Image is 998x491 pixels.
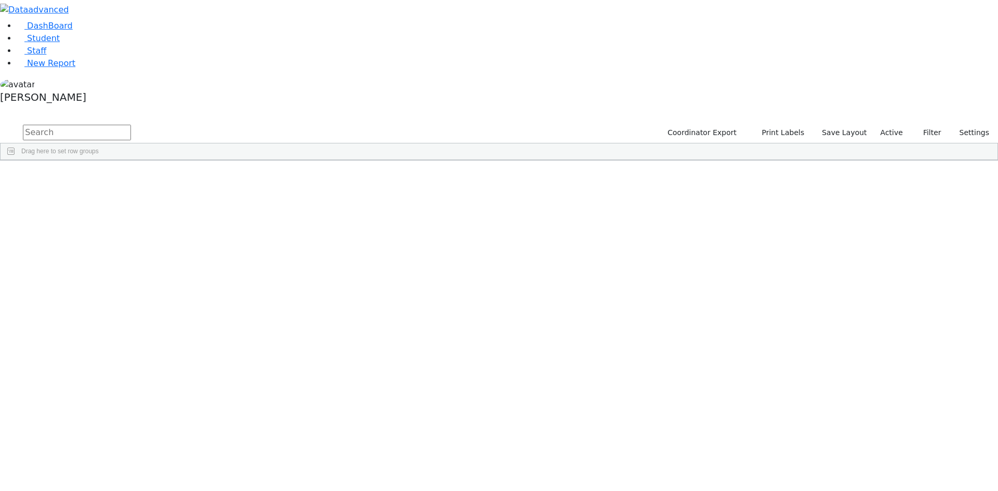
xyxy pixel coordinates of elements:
a: DashBoard [17,21,73,31]
a: New Report [17,58,75,68]
span: New Report [27,58,75,68]
button: Coordinator Export [661,125,741,141]
input: Search [23,125,131,140]
button: Settings [946,125,994,141]
a: Staff [17,46,46,56]
span: Drag here to set row groups [21,148,99,155]
span: Student [27,33,60,43]
span: Staff [27,46,46,56]
button: Filter [910,125,946,141]
a: Student [17,33,60,43]
button: Save Layout [817,125,871,141]
label: Active [876,125,908,141]
button: Print Labels [750,125,809,141]
span: DashBoard [27,21,73,31]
